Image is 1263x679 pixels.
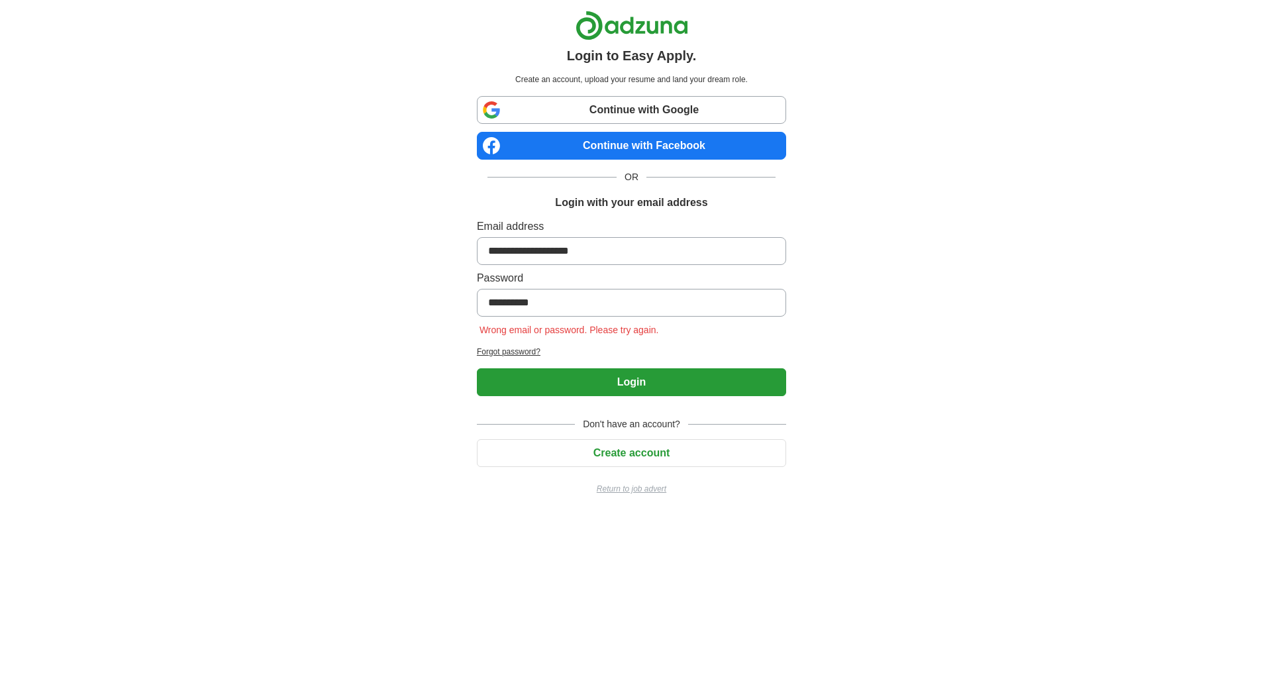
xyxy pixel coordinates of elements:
button: Login [477,368,786,396]
a: Create account [477,447,786,458]
img: Adzuna logo [576,11,688,40]
a: Forgot password? [477,346,786,358]
button: Create account [477,439,786,467]
a: Return to job advert [477,483,786,495]
h1: Login to Easy Apply. [567,46,697,66]
label: Password [477,270,786,286]
p: Create an account, upload your resume and land your dream role. [480,74,783,85]
a: Continue with Google [477,96,786,124]
span: Don't have an account? [575,417,688,431]
label: Email address [477,219,786,235]
span: OR [617,170,646,184]
span: Wrong email or password. Please try again. [477,325,662,335]
a: Continue with Facebook [477,132,786,160]
h1: Login with your email address [555,195,707,211]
